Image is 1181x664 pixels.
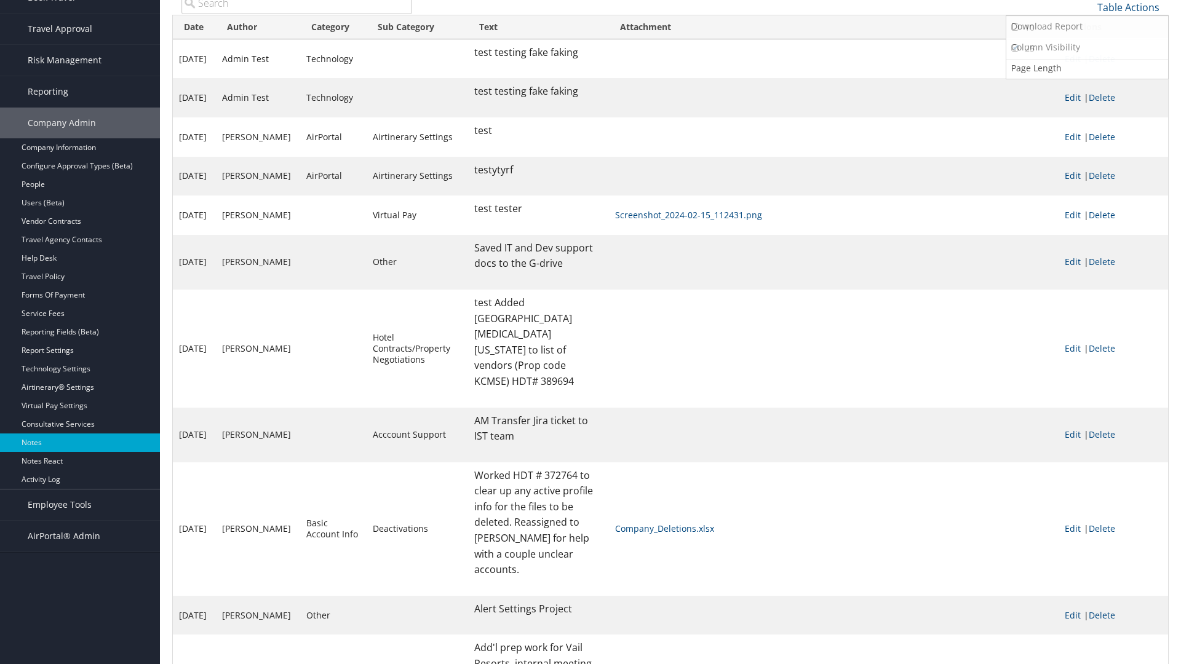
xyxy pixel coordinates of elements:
a: Download Report [1006,16,1168,37]
a: 10 [1006,17,1168,38]
span: Risk Management [28,45,101,76]
span: Company Admin [28,108,96,138]
span: Reporting [28,76,68,107]
a: 25 [1006,38,1168,59]
span: Travel Approval [28,14,92,44]
span: Employee Tools [28,489,92,520]
span: AirPortal® Admin [28,521,100,551]
a: Page Length [1006,58,1168,79]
